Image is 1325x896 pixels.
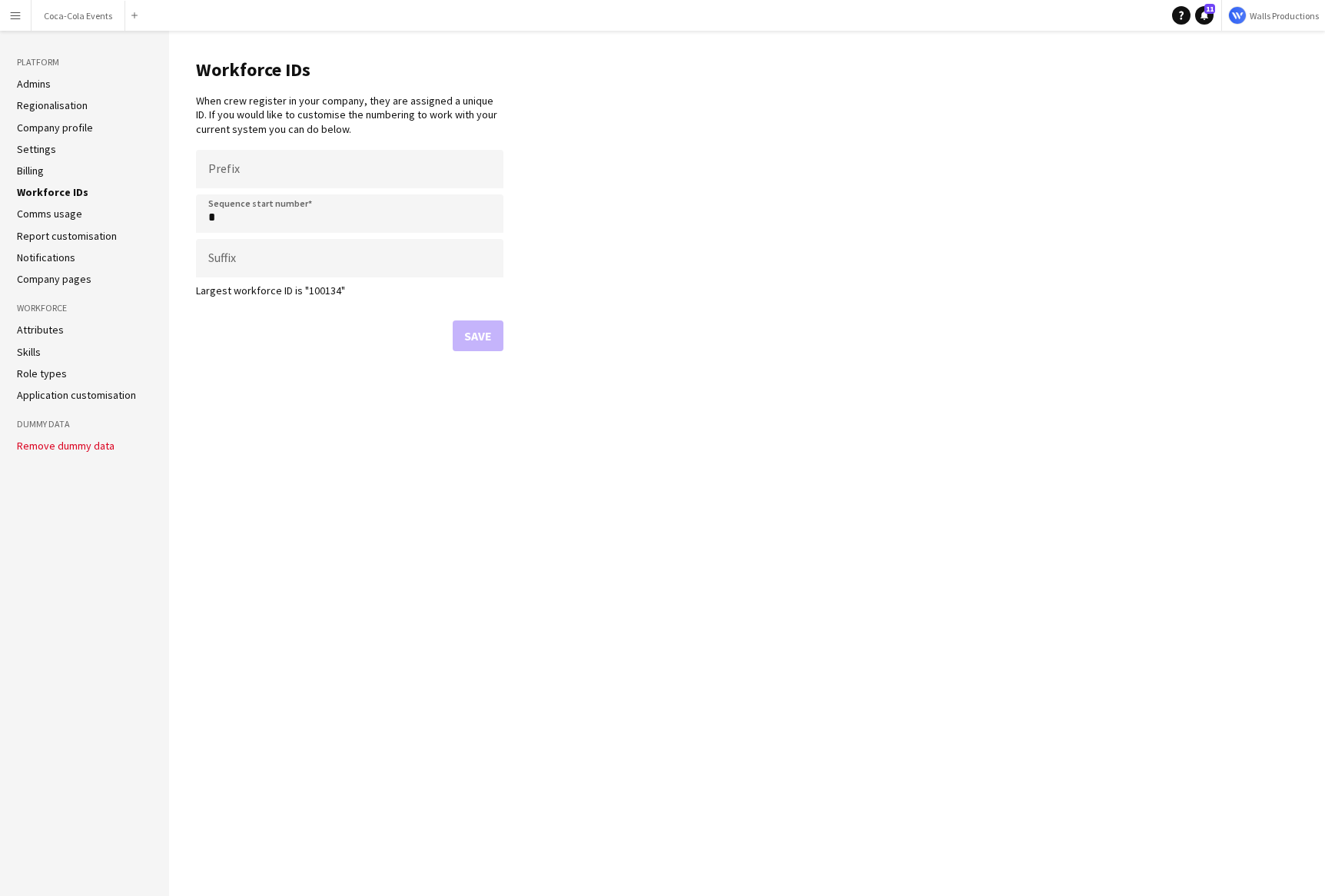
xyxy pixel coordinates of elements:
[17,207,82,221] a: Comms usage
[17,98,88,112] a: Regionalisation
[32,1,125,31] button: Coca-Cola Events
[196,94,503,136] p: When crew register in your company, they are assigned a unique ID. If you would like to customise...
[1204,4,1215,14] span: 11
[17,55,152,69] h3: Platform
[17,142,56,156] a: Settings
[17,440,115,452] button: Remove dummy data
[17,164,44,178] a: Billing
[1195,6,1214,25] a: 11
[17,272,91,286] a: Company pages
[17,388,136,402] a: Application customisation
[17,301,152,315] h3: Workforce
[17,77,51,91] a: Admins
[17,121,93,134] a: Company profile
[1228,6,1247,25] img: Logo
[17,229,117,243] a: Report customisation
[17,417,152,431] h3: Dummy Data
[17,367,67,380] a: Role types
[17,251,75,264] a: Notifications
[17,323,64,337] a: Attributes
[196,58,503,81] h1: Workforce IDs
[17,345,41,359] a: Skills
[196,284,503,297] p: Largest workforce ID is "100134"
[17,185,88,199] a: Workforce IDs
[1250,10,1319,22] span: Walls Productions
